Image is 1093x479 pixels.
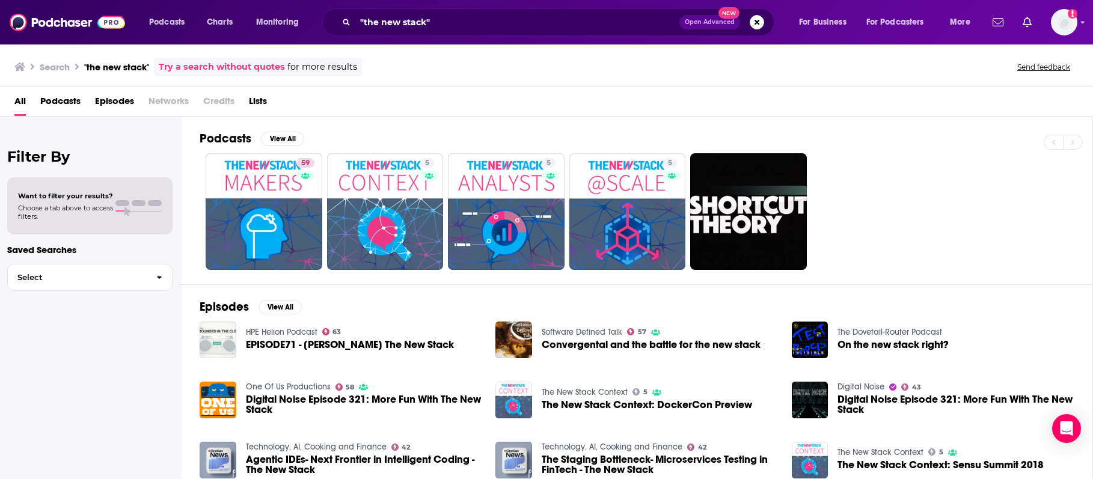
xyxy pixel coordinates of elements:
button: View All [259,300,302,314]
a: Show notifications dropdown [1018,12,1036,32]
a: Digital Noise Episode 321: More Fun With The New Stack [837,394,1073,415]
a: 63 [322,328,341,335]
button: open menu [941,13,985,32]
a: The New Stack Context [542,387,628,397]
svg: Add a profile image [1068,9,1077,19]
img: Podchaser - Follow, Share and Rate Podcasts [10,11,125,34]
a: 58 [335,383,355,391]
img: Agentic IDEs- Next Frontier in Intelligent Coding - The New Stack [200,442,236,478]
span: On the new stack right? [837,340,949,350]
a: HPE Helion Podcast [246,327,317,337]
button: Send feedback [1014,62,1074,72]
a: 57 [627,328,646,335]
img: The Staging Bottleneck- Microservices Testing in FinTech - The New Stack [495,442,532,478]
a: PodcastsView All [200,131,304,146]
a: Podcasts [40,91,81,116]
img: The New Stack Context: DockerCon Preview [495,382,532,418]
a: Technology, AI, Cooking and Finance [246,442,387,452]
span: EPISODE71 - [PERSON_NAME] The New Stack [246,340,454,350]
span: 63 [332,329,341,335]
a: Digital Noise [837,382,884,392]
h3: Search [40,61,70,73]
span: Logged in as kindrieri [1051,9,1077,35]
a: 42 [391,444,411,451]
span: All [14,91,26,116]
span: Select [8,273,147,281]
img: Digital Noise Episode 321: More Fun With The New Stack [792,382,828,418]
a: 5 [327,153,444,270]
a: 59 [296,158,314,168]
a: 5 [542,158,556,168]
span: 59 [301,157,310,169]
a: 5 [632,388,648,395]
div: Search podcasts, credits, & more... [334,8,786,36]
a: 5 [663,158,677,168]
a: The New Stack Context: Sensu Summit 2018 [837,460,1044,470]
a: Lists [249,91,267,116]
a: Agentic IDEs- Next Frontier in Intelligent Coding - The New Stack [246,454,482,475]
div: Open Intercom Messenger [1052,414,1081,443]
a: The New Stack Context [837,447,923,457]
img: On the new stack right? [792,322,828,358]
a: Technology, AI, Cooking and Finance [542,442,682,452]
span: 5 [939,450,943,455]
span: 42 [698,445,706,450]
span: More [950,14,970,31]
span: 5 [668,157,672,169]
a: The New Stack Context: DockerCon Preview [542,400,752,410]
img: Digital Noise Episode 321: More Fun With The New Stack [200,382,236,418]
span: Monitoring [256,14,299,31]
h2: Filter By [7,148,173,165]
a: Charts [199,13,240,32]
a: Try a search without quotes [159,60,285,74]
a: 5 [448,153,565,270]
a: 5 [420,158,434,168]
h2: Episodes [200,299,249,314]
a: Show notifications dropdown [988,12,1008,32]
img: User Profile [1051,9,1077,35]
span: Charts [207,14,233,31]
button: Select [7,264,173,291]
button: Open AdvancedNew [679,15,740,29]
span: Convergental and the battle for the new stack [542,340,761,350]
span: 5 [643,389,648,395]
button: open menu [248,13,314,32]
span: The Staging Bottleneck- Microservices Testing in FinTech - The New Stack [542,454,777,475]
span: New [718,7,740,19]
span: Credits [203,91,234,116]
span: For Podcasters [866,14,924,31]
a: EpisodesView All [200,299,302,314]
a: 43 [901,383,921,391]
img: EPISODE71 - Alex Williams The New Stack [200,322,236,358]
span: 57 [638,329,646,335]
input: Search podcasts, credits, & more... [355,13,679,32]
a: 5 [569,153,686,270]
h2: Podcasts [200,131,251,146]
a: One Of Us Productions [246,382,331,392]
span: 58 [346,385,354,390]
img: Convergental and the battle for the new stack [495,322,532,358]
h3: "the new stack" [84,61,149,73]
span: Want to filter your results? [18,192,113,200]
span: 5 [546,157,551,169]
a: The Dovetail-Router Podcast [837,327,942,337]
span: Open Advanced [685,19,735,25]
a: Digital Noise Episode 321: More Fun With The New Stack [246,394,482,415]
button: open menu [791,13,862,32]
span: Networks [148,91,189,116]
span: For Business [799,14,847,31]
a: The New Stack Context: Sensu Summit 2018 [792,442,828,478]
a: Software Defined Talk [542,327,622,337]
